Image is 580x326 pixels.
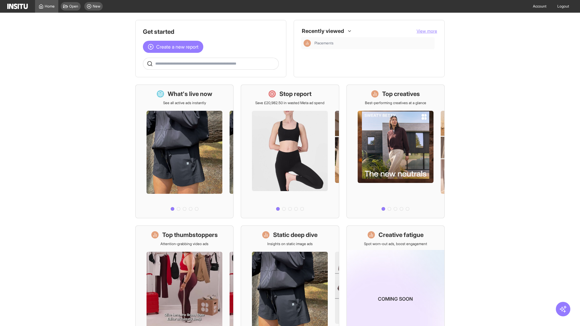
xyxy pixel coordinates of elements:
[163,101,206,105] p: See all active ads instantly
[417,28,437,34] button: View more
[93,4,100,9] span: New
[135,85,234,218] a: What's live nowSee all active ads instantly
[346,85,445,218] a: Top creativesBest-performing creatives at a glance
[382,90,420,98] h1: Top creatives
[156,43,198,50] span: Create a new report
[365,101,426,105] p: Best-performing creatives at a glance
[160,241,208,246] p: Attention-grabbing video ads
[279,90,311,98] h1: Stop report
[273,231,317,239] h1: Static deep dive
[143,27,279,36] h1: Get started
[241,85,339,218] a: Stop reportSave £20,982.50 in wasted Meta ad spend
[314,41,432,46] span: Placements
[314,41,333,46] span: Placements
[45,4,55,9] span: Home
[168,90,212,98] h1: What's live now
[304,40,311,47] div: Insights
[7,4,28,9] img: Logo
[69,4,78,9] span: Open
[143,41,203,53] button: Create a new report
[255,101,324,105] p: Save £20,982.50 in wasted Meta ad spend
[267,241,313,246] p: Insights on static image ads
[162,231,218,239] h1: Top thumbstoppers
